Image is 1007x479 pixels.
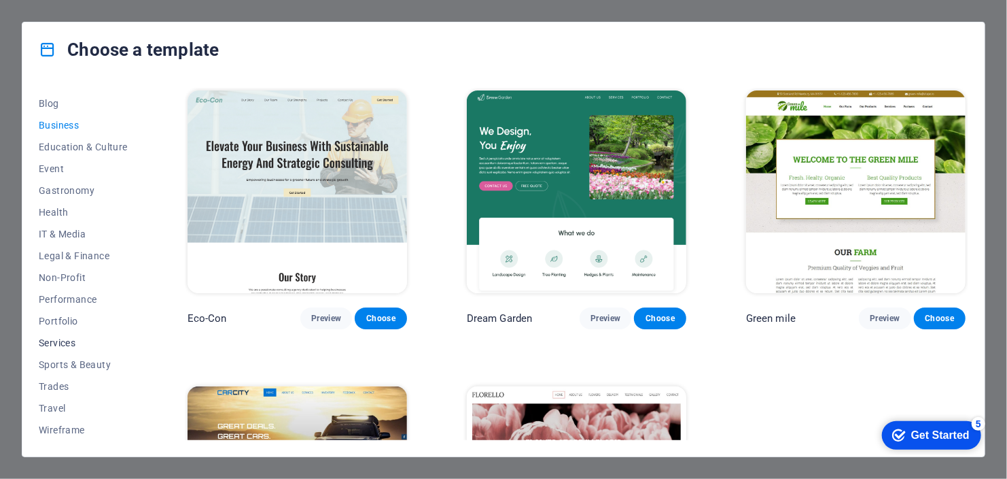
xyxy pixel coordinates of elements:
[311,313,341,324] span: Preview
[39,397,128,419] button: Travel
[366,313,395,324] span: Choose
[39,136,128,158] button: Education & Culture
[39,180,128,201] button: Gastronomy
[300,308,352,329] button: Preview
[859,308,911,329] button: Preview
[39,354,128,376] button: Sports & Beauty
[580,308,631,329] button: Preview
[39,288,128,310] button: Performance
[39,114,128,136] button: Business
[914,308,966,329] button: Choose
[467,312,533,325] p: Dream Garden
[355,308,406,329] button: Choose
[39,207,128,218] span: Health
[39,425,128,435] span: Wireframe
[39,294,128,305] span: Performance
[645,313,675,324] span: Choose
[39,163,128,174] span: Event
[925,313,955,324] span: Choose
[590,313,620,324] span: Preview
[39,337,128,348] span: Services
[39,201,128,223] button: Health
[39,120,128,131] span: Business
[746,312,796,325] p: Green mile
[39,419,128,441] button: Wireframe
[39,403,128,414] span: Travel
[39,250,128,261] span: Legal & Finance
[40,15,99,27] div: Get Started
[39,98,128,109] span: Blog
[39,142,128,152] span: Education & Culture
[39,376,128,397] button: Trades
[870,313,900,324] span: Preview
[39,359,128,370] span: Sports & Beauty
[39,332,128,354] button: Services
[746,90,966,293] img: Green mile
[39,185,128,196] span: Gastronomy
[188,312,227,325] p: Eco-Con
[39,310,128,332] button: Portfolio
[39,93,128,114] button: Blog
[39,39,219,61] h4: Choose a template
[39,223,128,245] button: IT & Media
[101,3,114,16] div: 5
[39,267,128,288] button: Non-Profit
[11,7,110,35] div: Get Started 5 items remaining, 0% complete
[188,90,407,293] img: Eco-Con
[39,158,128,180] button: Event
[467,90,686,293] img: Dream Garden
[39,229,128,239] span: IT & Media
[39,381,128,392] span: Trades
[39,245,128,267] button: Legal & Finance
[634,308,686,329] button: Choose
[39,272,128,283] span: Non-Profit
[39,316,128,327] span: Portfolio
